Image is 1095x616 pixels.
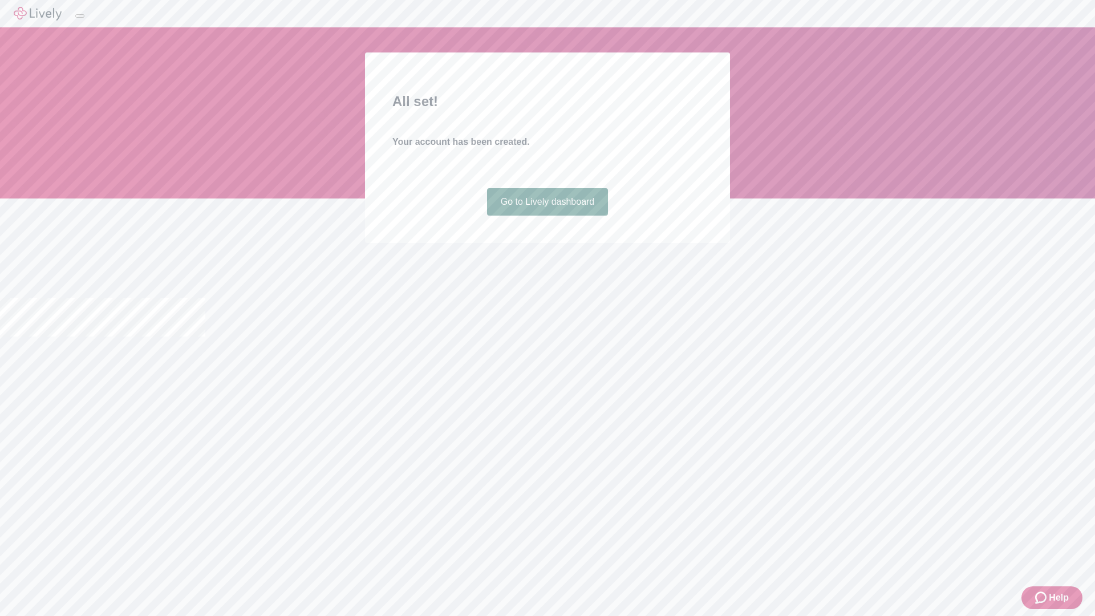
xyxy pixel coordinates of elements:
[392,135,703,149] h4: Your account has been created.
[1049,591,1069,605] span: Help
[1021,586,1082,609] button: Zendesk support iconHelp
[392,91,703,112] h2: All set!
[14,7,62,21] img: Lively
[75,14,84,18] button: Log out
[487,188,609,216] a: Go to Lively dashboard
[1035,591,1049,605] svg: Zendesk support icon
